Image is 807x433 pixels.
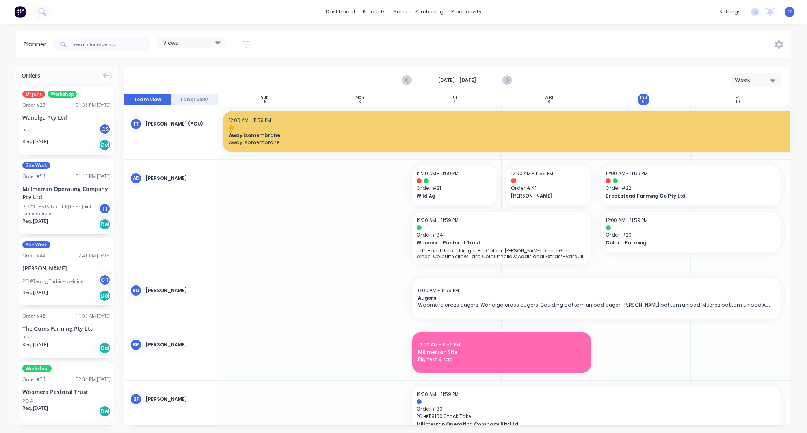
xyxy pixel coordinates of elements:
span: Wild Ag [417,192,485,200]
div: Del [99,342,111,354]
div: [PERSON_NAME] [22,264,111,272]
div: CS [99,123,111,135]
div: [PERSON_NAME] [146,287,212,294]
span: Req. [DATE] [22,289,48,296]
span: Rig test & tag [418,356,585,363]
div: Wanolga Pty Ltd [22,113,111,122]
span: Site Work [22,241,50,248]
span: Req. [DATE] [22,218,48,225]
div: [PERSON_NAME] (You) [146,120,212,128]
span: Order # 30 [417,405,776,413]
div: PO #Tarong Turbine welding [22,278,83,285]
div: Del [99,405,111,417]
span: Urgent [22,91,45,98]
span: Order # 29 [606,231,776,239]
div: 10 [736,100,740,104]
span: 12:00 AM - 11:59 PM [417,170,459,177]
div: Woomera Pastoral Trust [22,388,111,396]
span: Brookstead Farming Co Pty Ltd [606,192,759,200]
span: Req. [DATE] [22,405,48,412]
div: Week [735,76,771,84]
div: Del [99,290,111,302]
div: sales [390,6,411,18]
span: Millmerran Operating Company Pty Ltd [417,421,740,428]
span: 12:00 AM - 11:59 PM [417,217,459,224]
div: Del [99,139,111,151]
input: Search for orders... [73,37,151,52]
div: 11:05 AM [DATE] [76,313,111,320]
span: Req. [DATE] [22,341,48,348]
img: Factory [14,6,26,18]
div: productivity [447,6,485,18]
div: 01:36 PM [DATE] [76,102,111,109]
div: Tue [451,95,457,100]
div: Order # 23 [22,102,45,109]
p: Left Hand Unload Auger Bin Colour: [PERSON_NAME] Deere Green Wheel Colour: Yellow Tarp Colour: Ye... [417,248,587,259]
div: 02:04 PM [DATE] [76,376,111,383]
div: settings [715,6,745,18]
div: BG [130,285,142,296]
div: 8 [548,100,550,104]
span: 12:00 AM - 11:59 PM [606,170,648,177]
span: Order # 41 [511,185,587,192]
div: Del [99,218,111,230]
div: CT [99,274,111,286]
span: Workshop [22,365,52,372]
div: Fri [736,95,740,100]
span: Workshop [48,91,77,98]
span: Order # 22 [606,185,776,192]
div: 5 [264,100,266,104]
span: 12:00 AM - 11:59 PM [418,341,460,348]
div: The Gums Farming Pty Ltd [22,324,111,333]
span: Order # 34 [417,231,587,239]
div: 02:41 PM [DATE] [76,252,111,259]
span: [PERSON_NAME] [511,192,579,200]
div: PO # [22,398,33,405]
span: Order # 21 [417,185,492,192]
span: Millmerran Site [418,349,585,356]
div: [PERSON_NAME] [146,341,212,348]
button: Week [731,73,782,87]
div: Millmerran Operating Company Pty Ltd [22,185,111,201]
div: BF [130,393,142,405]
div: BR [130,339,142,351]
span: 12:00 AM - 11:59 PM [511,170,553,177]
span: Woomera Pastoral Trust [417,239,570,246]
span: Views [163,39,178,47]
div: Order # 44 [22,252,45,259]
div: products [359,6,390,18]
span: TT [787,8,792,15]
div: 01:15 PM [DATE] [76,173,111,180]
span: Augers [418,294,774,302]
span: 12:00 AM - 11:59 PM [417,391,459,398]
span: 12:00 AM - 11:59 PM [229,117,271,124]
span: Site Work [22,162,50,169]
div: 9 [642,100,645,104]
span: 6:00 AM - 11:59 PM [418,287,459,294]
span: PO # 118100 Stock Take [417,413,776,420]
span: Req. [DATE] [22,138,48,145]
div: TT [130,118,142,130]
div: 6 [358,100,361,104]
button: Team View [124,94,171,105]
a: dashboard [322,6,359,18]
div: Order # 48 [22,313,45,320]
strong: [DATE] - [DATE] [418,77,496,84]
div: PO #118519 Unit 1 EJ13 Ex Joint Isomembrane [22,203,101,217]
div: [PERSON_NAME] [146,175,212,182]
span: Culara Farming [606,239,759,246]
span: Orders [22,71,40,80]
div: Thu [640,95,647,100]
div: PO # [22,334,33,341]
div: Wed [545,95,553,100]
div: Sun [261,95,269,100]
div: Order # 34 [22,376,45,383]
div: Order # 54 [22,173,45,180]
div: AD [130,172,142,184]
div: TT [99,203,111,215]
div: Mon [355,95,364,100]
div: Planner [24,40,50,49]
div: [PERSON_NAME] [146,396,212,403]
div: PO # [22,127,33,134]
button: Label View [171,94,218,105]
